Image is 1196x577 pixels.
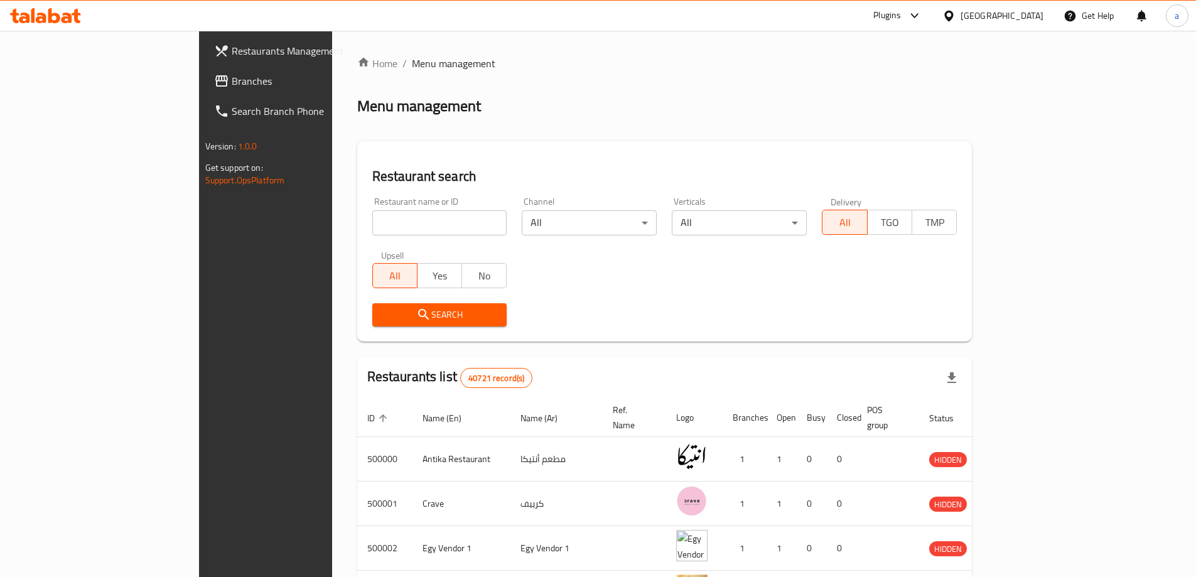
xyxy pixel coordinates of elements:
div: Plugins [873,8,901,23]
span: 1.0.0 [238,138,257,154]
td: 1 [767,437,797,482]
span: a [1175,9,1179,23]
button: Search [372,303,507,326]
div: Total records count [460,368,532,388]
span: Name (En) [423,411,478,426]
li: / [402,56,407,71]
img: Antika Restaurant [676,441,708,472]
th: Logo [666,399,723,437]
a: Branches [204,66,399,96]
span: Restaurants Management [232,43,389,58]
span: Branches [232,73,389,89]
button: All [372,263,418,288]
label: Upsell [381,251,404,259]
span: Yes [423,267,457,285]
td: 0 [797,482,827,526]
span: ID [367,411,391,426]
input: Search for restaurant name or ID.. [372,210,507,235]
td: 0 [827,437,857,482]
button: TMP [912,210,957,235]
span: TGO [873,213,907,232]
a: Restaurants Management [204,36,399,66]
h2: Menu management [357,96,481,116]
th: Open [767,399,797,437]
div: Export file [937,363,967,393]
span: No [467,267,502,285]
div: [GEOGRAPHIC_DATA] [961,9,1043,23]
span: 40721 record(s) [461,372,532,384]
td: 1 [767,482,797,526]
td: Egy Vendor 1 [412,526,510,571]
th: Branches [723,399,767,437]
h2: Restaurant search [372,167,957,186]
button: TGO [867,210,912,235]
td: 0 [827,526,857,571]
button: Yes [417,263,462,288]
td: 0 [797,437,827,482]
th: Closed [827,399,857,437]
div: HIDDEN [929,452,967,467]
span: Version: [205,138,236,154]
div: HIDDEN [929,541,967,556]
span: Menu management [412,56,495,71]
td: كرييف [510,482,603,526]
nav: breadcrumb [357,56,972,71]
span: Get support on: [205,159,263,176]
img: Egy Vendor 1 [676,530,708,561]
td: Crave [412,482,510,526]
span: POS group [867,402,904,433]
span: Search [382,307,497,323]
td: 1 [723,482,767,526]
h2: Restaurants list [367,367,533,388]
button: All [822,210,867,235]
span: HIDDEN [929,453,967,467]
img: Crave [676,485,708,517]
span: Name (Ar) [520,411,574,426]
td: Antika Restaurant [412,437,510,482]
span: HIDDEN [929,497,967,512]
td: Egy Vendor 1 [510,526,603,571]
span: HIDDEN [929,542,967,556]
span: TMP [917,213,952,232]
div: All [522,210,657,235]
button: No [461,263,507,288]
td: 1 [723,437,767,482]
a: Support.OpsPlatform [205,172,285,188]
td: مطعم أنتيكا [510,437,603,482]
td: 0 [797,526,827,571]
th: Busy [797,399,827,437]
a: Search Branch Phone [204,96,399,126]
span: Status [929,411,970,426]
span: Search Branch Phone [232,104,389,119]
td: 1 [767,526,797,571]
td: 0 [827,482,857,526]
div: All [672,210,807,235]
span: All [827,213,862,232]
td: 1 [723,526,767,571]
span: Ref. Name [613,402,651,433]
label: Delivery [831,197,862,206]
span: All [378,267,412,285]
